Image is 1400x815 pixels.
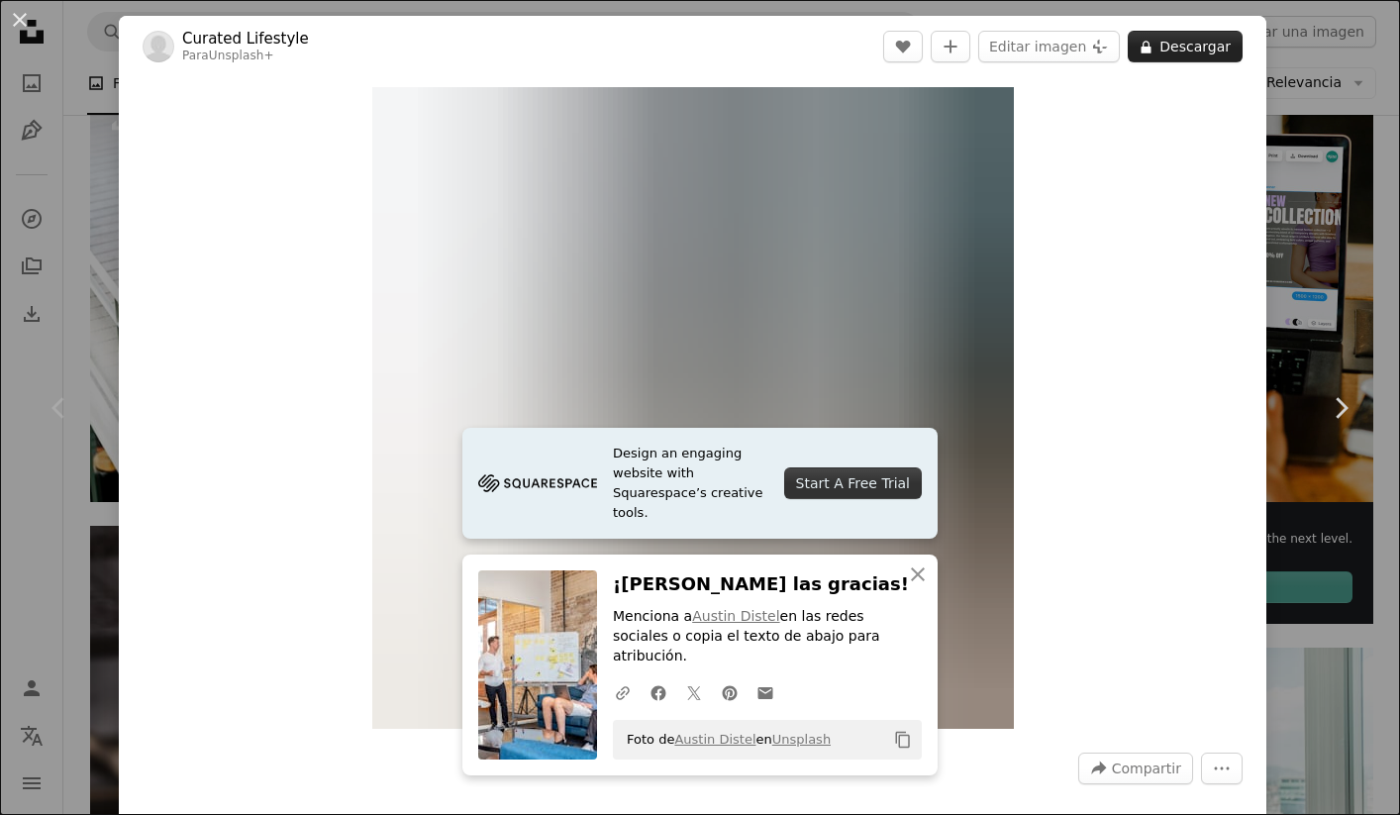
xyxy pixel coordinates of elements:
[641,672,676,712] a: Comparte en Facebook
[613,607,922,666] p: Menciona a en las redes sociales o copia el texto de abajo para atribución.
[613,444,768,523] span: Design an engaging website with Squarespace’s creative tools.
[784,467,922,499] div: Start A Free Trial
[1201,753,1243,784] button: Más acciones
[478,468,597,498] img: file-1705255347840-230a6ab5bca9image
[613,570,922,599] h3: ¡[PERSON_NAME] las gracias!
[617,724,831,756] span: Foto de en
[1078,753,1193,784] button: Compartir esta imagen
[182,49,309,64] div: Para
[462,428,938,539] a: Design an engaging website with Squarespace’s creative tools.Start A Free Trial
[372,87,1014,729] button: Ampliar en esta imagen
[712,672,748,712] a: Comparte en Pinterest
[1128,31,1243,62] button: Descargar
[886,723,920,757] button: Copiar al portapapeles
[676,672,712,712] a: Comparte en Twitter
[1281,313,1400,503] a: Siguiente
[978,31,1120,62] button: Editar imagen
[1112,754,1181,783] span: Compartir
[883,31,923,62] button: Me gusta
[372,87,1014,729] img: Hombre de negocios caminando discusión hablando concepto de trabajo
[209,49,274,62] a: Unsplash+
[674,732,755,747] a: Austin Distel
[931,31,970,62] button: Añade a la colección
[143,31,174,62] img: Ve al perfil de Curated Lifestyle
[748,672,783,712] a: Comparte por correo electrónico
[692,608,779,624] a: Austin Distel
[772,732,831,747] a: Unsplash
[182,29,309,49] a: Curated Lifestyle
